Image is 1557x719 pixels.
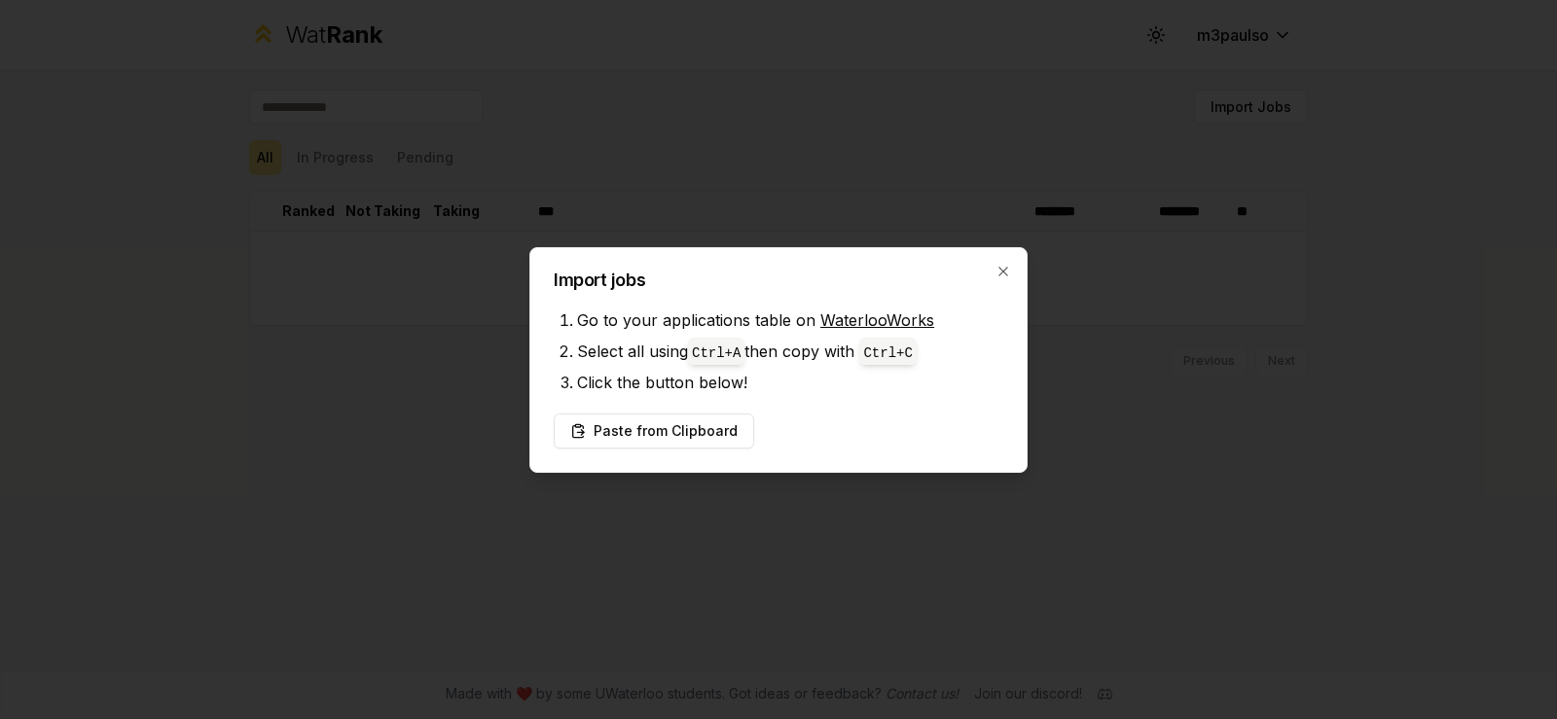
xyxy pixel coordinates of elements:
[577,336,1003,367] li: Select all using then copy with
[577,305,1003,336] li: Go to your applications table on
[554,271,1003,289] h2: Import jobs
[554,413,754,449] button: Paste from Clipboard
[863,345,912,361] code: Ctrl+ C
[692,345,741,361] code: Ctrl+ A
[577,367,1003,398] li: Click the button below!
[820,310,934,330] a: WaterlooWorks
